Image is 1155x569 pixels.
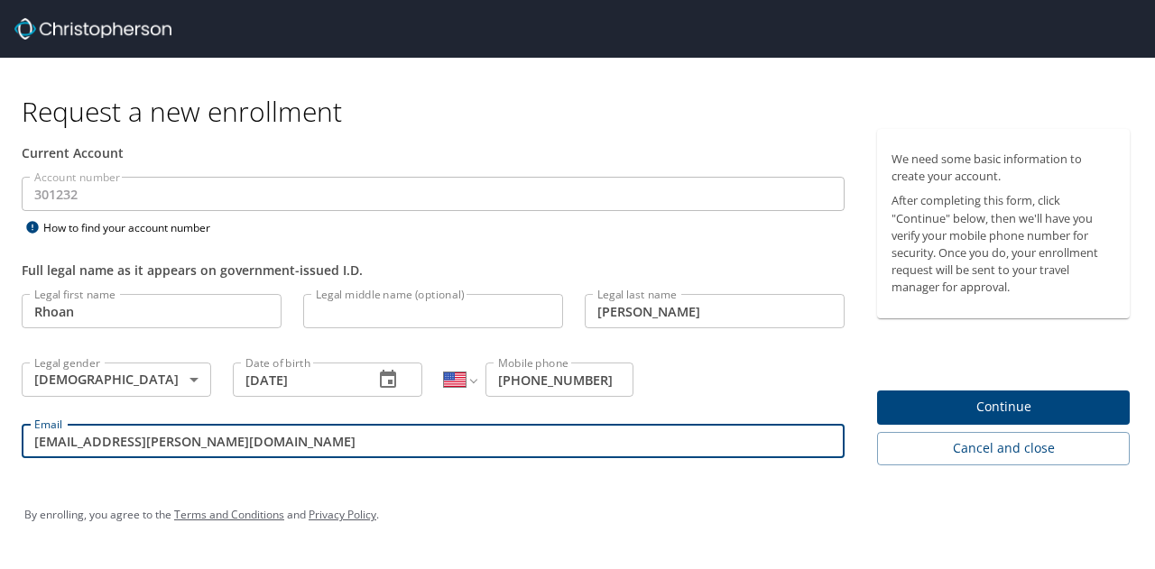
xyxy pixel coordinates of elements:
[309,507,376,522] a: Privacy Policy
[14,18,171,40] img: cbt logo
[892,192,1115,296] p: After completing this form, click "Continue" below, then we'll have you verify your mobile phone ...
[485,363,633,397] input: Enter phone number
[22,94,1144,129] h1: Request a new enrollment
[22,216,247,239] div: How to find your account number
[22,261,845,280] div: Full legal name as it appears on government-issued I.D.
[24,492,1131,537] div: By enrolling, you agree to the and .
[233,363,359,397] input: MM/DD/YYYY
[22,143,845,162] div: Current Account
[892,437,1115,460] span: Cancel and close
[877,390,1130,426] button: Continue
[877,432,1130,465] button: Cancel and close
[22,363,211,397] div: [DEMOGRAPHIC_DATA]
[892,396,1115,418] span: Continue
[174,507,284,522] a: Terms and Conditions
[892,151,1115,185] p: We need some basic information to create your account.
